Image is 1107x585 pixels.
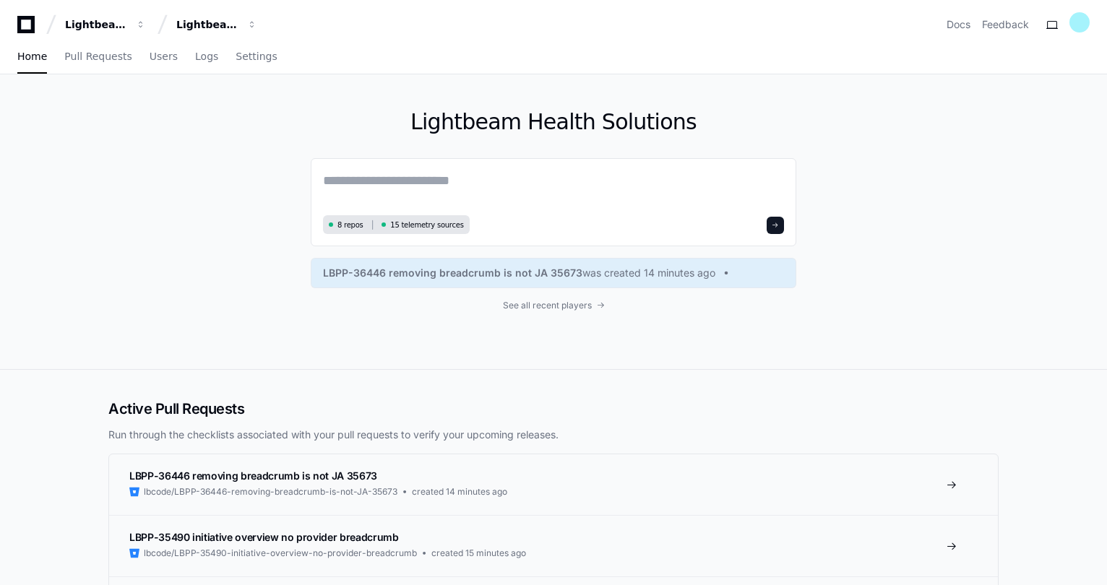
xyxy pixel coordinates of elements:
[65,17,127,32] div: Lightbeam Health
[582,266,715,280] span: was created 14 minutes ago
[337,220,363,230] span: 8 repos
[64,40,132,74] a: Pull Requests
[108,399,999,419] h2: Active Pull Requests
[311,109,796,135] h1: Lightbeam Health Solutions
[176,17,238,32] div: Lightbeam Health Solutions
[431,547,526,559] span: created 15 minutes ago
[171,12,263,38] button: Lightbeam Health Solutions
[195,40,218,74] a: Logs
[129,531,398,543] span: LBPP-35490 initiative overview no provider breadcrumb
[17,52,47,61] span: Home
[236,52,277,61] span: Settings
[195,52,218,61] span: Logs
[982,17,1029,32] button: Feedback
[323,266,582,280] span: LBPP-36446 removing breadcrumb is not JA 35673
[947,17,970,32] a: Docs
[144,547,417,559] span: lbcode/LBPP-35490-initiative-overview-no-provider-breadcrumb
[311,300,796,311] a: See all recent players
[150,52,178,61] span: Users
[503,300,592,311] span: See all recent players
[17,40,47,74] a: Home
[144,486,397,498] span: lbcode/LBPP-36446-removing-breadcrumb-is-not-JA-35673
[109,515,998,576] a: LBPP-35490 initiative overview no provider breadcrumblbcode/LBPP-35490-initiative-overview-no-pro...
[64,52,132,61] span: Pull Requests
[59,12,152,38] button: Lightbeam Health
[323,266,784,280] a: LBPP-36446 removing breadcrumb is not JA 35673was created 14 minutes ago
[412,486,507,498] span: created 14 minutes ago
[236,40,277,74] a: Settings
[108,428,999,442] p: Run through the checklists associated with your pull requests to verify your upcoming releases.
[129,469,377,482] span: LBPP-36446 removing breadcrumb is not JA 35673
[150,40,178,74] a: Users
[390,220,463,230] span: 15 telemetry sources
[109,454,998,515] a: LBPP-36446 removing breadcrumb is not JA 35673lbcode/LBPP-36446-removing-breadcrumb-is-not-JA-356...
